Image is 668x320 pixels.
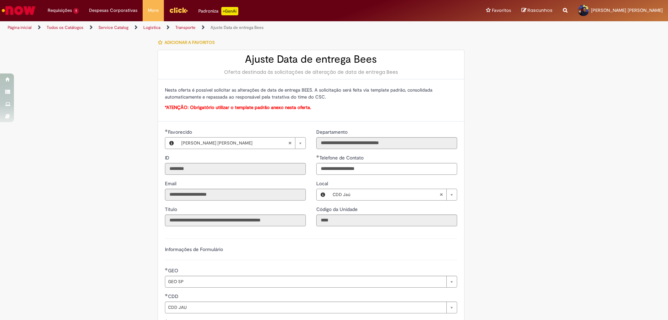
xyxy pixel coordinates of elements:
a: Todos os Catálogos [47,25,83,30]
span: Nesta oferta é possível solicitar as alterações de data de entrega BEES. A solicitação será feita... [165,87,432,100]
input: Telefone de Contato [316,163,457,175]
div: Padroniza [198,7,238,15]
input: Código da Unidade [316,214,457,226]
span: Requisições [48,7,72,14]
p: +GenAi [221,7,238,15]
span: *ATENÇÃO: Obrigatório utilizar o template padrão anexo nesta oferta. [165,104,311,110]
input: Título [165,214,306,226]
a: Rascunhos [522,7,552,14]
ul: Trilhas de página [5,21,440,34]
a: CDD JaúLimpar campo Local [329,189,457,200]
div: Oferta destinada às solicitações de alteração de data de entrega Bees [165,69,457,76]
label: Somente leitura - Email [165,180,178,187]
button: Adicionar a Favoritos [158,35,218,50]
span: Obrigatório Preenchido [165,294,168,296]
img: ServiceNow [1,3,37,17]
button: Favorecido, Visualizar este registro Anderson Roberto Candido de Oliveira [165,138,178,149]
label: Informações de Formulário [165,246,223,252]
span: Obrigatório Preenchido [316,155,319,158]
span: Somente leitura - Email [165,180,178,187]
a: Service Catalog [98,25,128,30]
span: More [148,7,159,14]
a: Transporte [175,25,196,30]
a: Página inicial [8,25,32,30]
label: Somente leitura - Departamento [316,128,349,135]
span: Somente leitura - Título [165,206,178,212]
span: CDD JAU [168,302,443,313]
span: Favoritos [492,7,511,14]
button: Local, Visualizar este registro CDD Jaú [317,189,329,200]
span: Local [316,180,329,187]
span: [PERSON_NAME] [PERSON_NAME] [181,138,288,149]
span: Somente leitura - Código da Unidade [316,206,359,212]
img: click_logo_yellow_360x200.png [169,5,188,15]
a: [PERSON_NAME] [PERSON_NAME]Limpar campo Favorecido [178,138,305,149]
span: CDD Jaú [333,189,439,200]
label: Somente leitura - Código da Unidade [316,206,359,213]
label: Somente leitura - ID [165,154,171,161]
a: Ajuste Data de entrega Bees [210,25,264,30]
span: Despesas Corporativas [89,7,137,14]
span: [PERSON_NAME] [PERSON_NAME] [591,7,663,13]
span: Somente leitura - Departamento [316,129,349,135]
span: CDD [168,293,180,299]
span: Necessários - Favorecido [168,129,193,135]
input: ID [165,163,306,175]
abbr: Limpar campo Local [436,189,446,200]
label: Somente leitura - Título [165,206,178,213]
input: Departamento [316,137,457,149]
span: 1 [73,8,79,14]
span: Obrigatório Preenchido [165,268,168,271]
span: Telefone de Contato [319,155,365,161]
span: GEO [168,267,180,274]
span: Rascunhos [527,7,552,14]
input: Email [165,189,306,201]
span: Obrigatório Preenchido [165,129,168,132]
a: Logistica [143,25,160,30]
abbr: Limpar campo Favorecido [285,138,295,149]
span: GEO SP [168,276,443,287]
span: Adicionar a Favoritos [165,40,215,45]
h2: Ajuste Data de entrega Bees [165,54,457,65]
